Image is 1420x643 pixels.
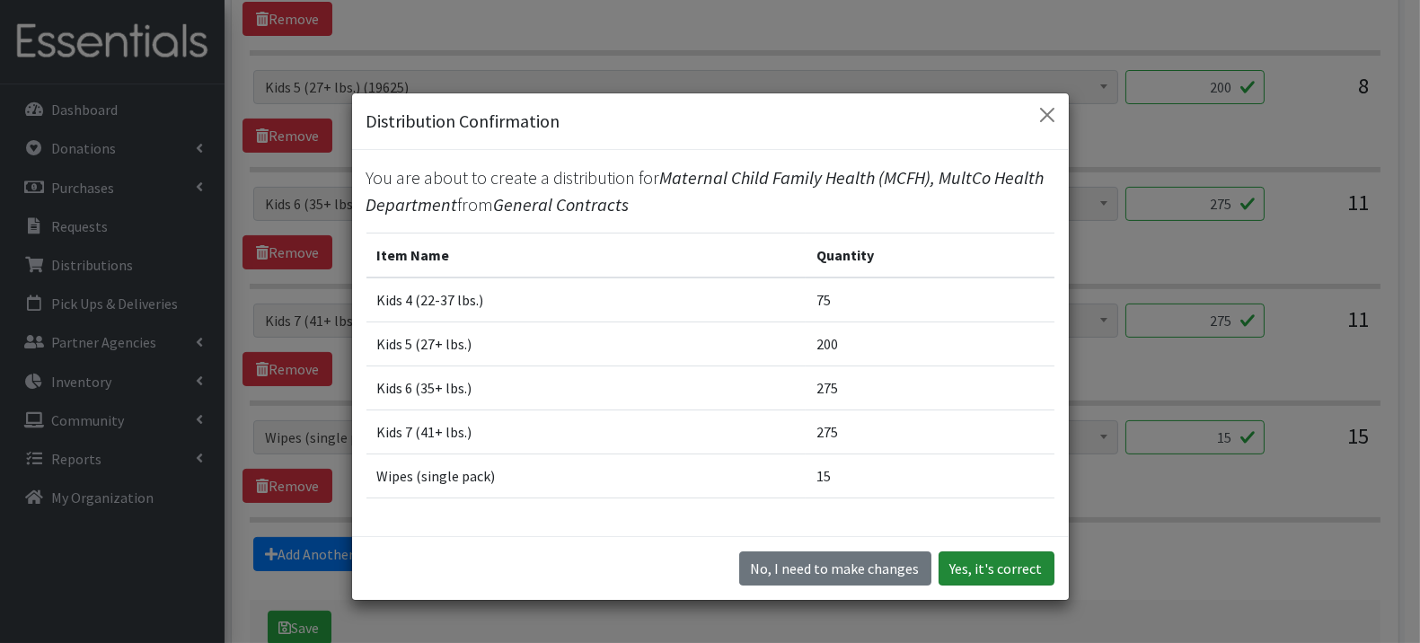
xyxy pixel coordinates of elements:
td: Wipes (single pack) [366,454,807,498]
button: Yes, it's correct [939,551,1054,586]
h5: Distribution Confirmation [366,108,560,135]
button: Close [1033,101,1062,129]
span: Maternal Child Family Health (MCFH), MultCo Health Department [366,166,1045,216]
button: No I need to make changes [739,551,931,586]
p: You are about to create a distribution for from [366,164,1054,218]
td: Kids 5 (27+ lbs.) [366,322,807,366]
td: 15 [806,454,1054,498]
span: General Contracts [494,193,630,216]
td: 275 [806,410,1054,454]
td: Kids 4 (22-37 lbs.) [366,277,807,322]
th: Item Name [366,233,807,278]
td: 75 [806,277,1054,322]
td: Kids 7 (41+ lbs.) [366,410,807,454]
td: 275 [806,366,1054,410]
th: Quantity [806,233,1054,278]
td: Kids 6 (35+ lbs.) [366,366,807,410]
td: 200 [806,322,1054,366]
p: Please confirm that the above list is what you want to distribute. [366,534,1054,561]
